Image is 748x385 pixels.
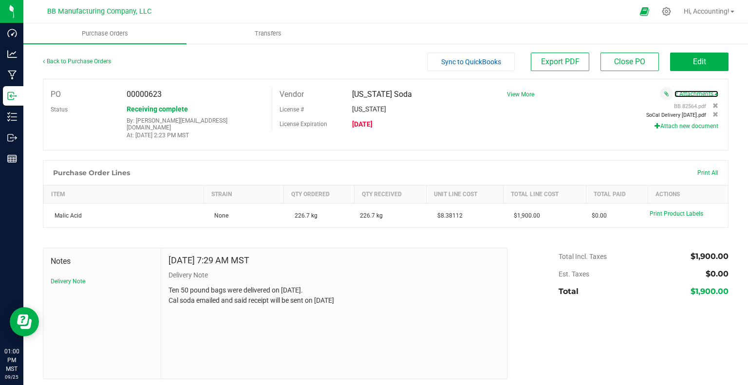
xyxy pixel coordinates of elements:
div: Manage settings [660,7,673,16]
th: Qty Ordered [284,185,355,203]
th: Strain [204,185,283,203]
span: View file [674,103,706,110]
span: Export PDF [541,57,580,66]
th: Item [44,185,204,203]
button: Delivery Note [51,277,85,286]
span: Print All [697,169,718,176]
th: Total Line Cost [503,185,586,203]
button: Sync to QuickBooks [427,53,515,71]
span: $1,900.00 [691,287,729,296]
span: Print Product Labels [650,210,703,217]
span: Remove attachment [712,103,718,110]
p: Ten 50 pound bags were delivered on [DATE]. Cal soda emailed and said receipt will be sent on [DATE] [168,285,500,306]
span: None [209,212,228,219]
label: Status [51,102,68,117]
inline-svg: Manufacturing [7,70,17,80]
span: Total [559,287,579,296]
span: Purchase Orders [69,29,141,38]
a: Back to Purchase Orders [43,58,111,65]
label: Vendor [280,87,304,102]
inline-svg: Inventory [7,112,17,122]
span: Close PO [614,57,645,66]
h4: [DATE] 7:29 AM MST [168,256,249,265]
span: $8.38112 [432,212,463,219]
a: Purchase Orders [23,23,187,44]
inline-svg: Dashboard [7,28,17,38]
span: [US_STATE] Soda [352,90,412,99]
button: Export PDF [531,53,589,71]
span: Receiving complete [127,105,188,113]
label: License # [280,102,304,117]
p: Delivery Note [168,270,500,280]
span: Open Ecommerce Menu [634,2,655,21]
inline-svg: Analytics [7,49,17,59]
span: 226.7 kg [360,211,383,220]
inline-svg: Outbound [7,133,17,143]
span: $1,900.00 [691,252,729,261]
p: At: [DATE] 2:23 PM MST [127,132,264,139]
h1: Purchase Order Lines [53,169,130,177]
a: View More [507,91,534,98]
span: Total Incl. Taxes [559,253,607,260]
span: Attach a document [660,87,673,100]
th: Total Paid [586,185,648,203]
button: Edit [670,53,729,71]
span: [DATE] [352,120,373,128]
th: Unit Line Cost [427,185,504,203]
p: 01:00 PM MST [4,347,19,373]
p: By: [PERSON_NAME][EMAIL_ADDRESS][DOMAIN_NAME] [127,117,264,131]
span: Sync to QuickBooks [441,58,501,66]
span: $1,900.00 [509,212,540,219]
span: BB Manufacturing Company, LLC [47,7,151,16]
div: Malic Acid [50,211,198,220]
a: Transfers [187,23,350,44]
span: 00000623 [127,90,162,99]
span: $0.00 [706,269,729,278]
p: 09/25 [4,373,19,381]
label: PO [51,87,61,102]
iframe: Resource center [10,307,39,336]
span: Notes [51,256,153,267]
span: View file [646,112,706,118]
span: [US_STATE] [352,105,386,113]
label: License Expiration [280,120,327,128]
span: Hi, Accounting! [684,7,729,15]
span: 226.7 kg [290,212,318,219]
a: 2 Attachments [674,91,718,97]
inline-svg: Reports [7,154,17,164]
th: Actions [648,185,728,203]
th: Qty Received [354,185,427,203]
button: Close PO [600,53,659,71]
span: Transfers [242,29,295,38]
span: Edit [693,57,706,66]
span: Est. Taxes [559,270,589,278]
button: Attach new document [654,122,718,130]
inline-svg: Inbound [7,91,17,101]
td: $0.00 [586,203,648,228]
span: Remove attachment [712,111,718,118]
